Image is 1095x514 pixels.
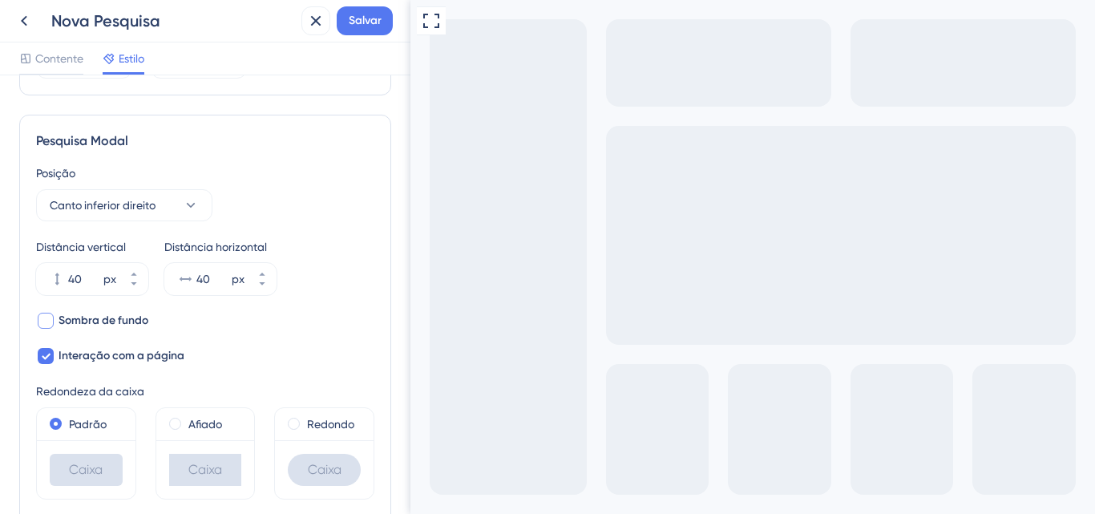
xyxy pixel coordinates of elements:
[36,241,126,253] font: Distância vertical
[69,462,103,477] font: Caixa
[337,6,393,35] button: Salvar
[59,349,184,362] font: Interação com a página
[36,385,144,398] font: Redondeza da caixa
[50,199,156,212] font: Canto inferior direito
[36,167,75,180] font: Posição
[308,462,341,477] font: Caixa
[196,269,228,289] input: px
[77,111,219,127] input: I think...
[188,462,222,477] font: Caixa
[119,52,144,65] font: Estilo
[307,418,354,431] font: Redondo
[248,263,277,279] button: px
[36,133,128,148] font: Pesquisa Modal
[35,52,83,65] font: Contente
[124,140,170,157] button: Submit survey
[188,418,222,431] font: Afiado
[119,263,148,279] button: px
[59,314,148,327] font: Sombra de fundo
[69,418,107,431] font: Padrão
[232,273,244,285] font: px
[164,241,267,253] font: Distância horizontal
[248,279,277,295] button: px
[349,14,382,27] font: Salvar
[51,11,160,30] font: Nova Pesquisa
[36,189,212,221] button: Canto inferior direito
[103,273,116,285] font: px
[19,79,282,98] div: Qual é a sua empresa?
[68,269,100,289] input: px
[119,279,148,295] button: px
